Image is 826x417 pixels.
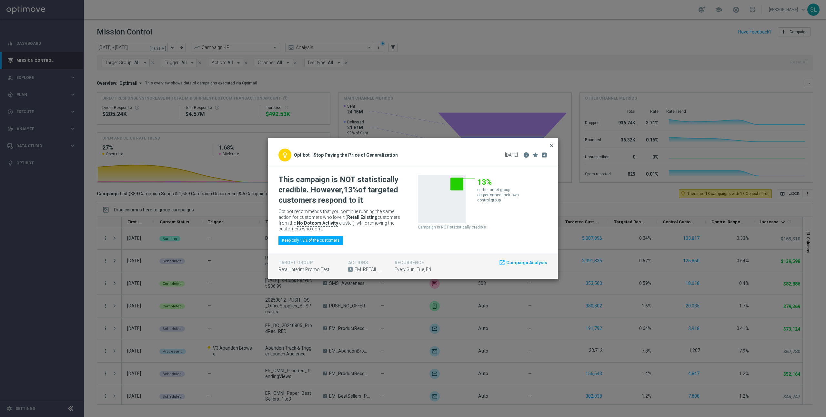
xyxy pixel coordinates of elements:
[297,220,338,226] b: No Dotcom Activity
[539,150,548,158] button: archive
[282,152,288,158] i: lightbulb_outline
[477,177,522,187] h2: 13%
[348,267,353,272] span: A
[344,185,358,194] b: 13%
[505,152,518,158] span: [DATE]
[506,259,547,266] span: Campaign Analysis
[477,187,522,203] p: of the target group outperformed their own control group
[355,267,385,272] span: EM_RETAIL_PROMO
[278,267,329,272] span: Retail Interim Promo Test
[523,150,529,158] button: info
[294,152,313,158] span: Optibot -
[278,260,338,265] h4: target group
[549,143,554,148] span: close
[395,267,431,272] span: Every Sun, Tue, Fri
[278,209,400,226] span: Optibot recommends that you continue running the same action for customers who love it ( customer...
[314,152,398,158] strong: Stop Paying the Price of Generalization
[348,260,385,265] h4: actions
[395,260,431,265] h4: recurrence
[278,174,403,205] h2: This campaign is NOT statistically credible. However, of targeted customers respond to it
[541,152,548,158] i: archive
[347,215,378,220] b: Retail Existing
[532,152,539,158] i: star
[418,225,548,230] p: Campaign is NOT statistically credible
[530,150,539,158] button: star
[523,152,529,158] i: info
[499,259,505,266] i: launch
[278,236,343,245] button: Keep only 13% of the customers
